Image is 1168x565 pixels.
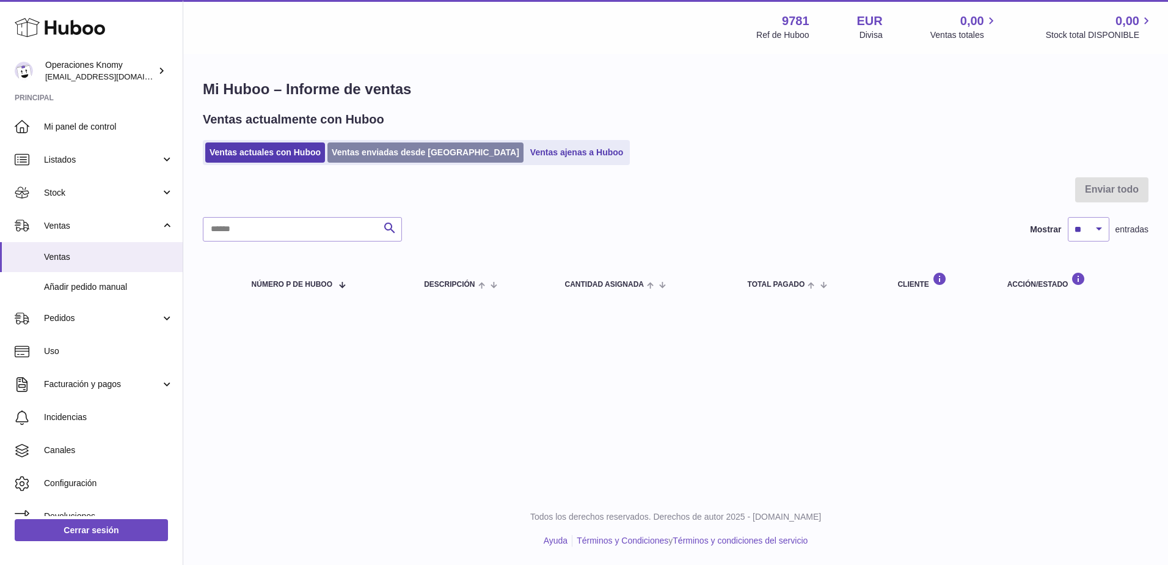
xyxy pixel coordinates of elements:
span: 0,00 [960,13,984,29]
a: Cerrar sesión [15,519,168,541]
a: Ventas actuales con Huboo [205,142,325,163]
li: y [572,535,808,547]
label: Mostrar [1030,224,1061,235]
span: Incidencias [44,412,173,423]
span: Pedidos [44,312,161,324]
span: Configuración [44,478,173,489]
span: Listados [44,154,161,166]
a: 0,00 Ventas totales [930,13,998,41]
h2: Ventas actualmente con Huboo [203,111,384,128]
p: Todos los derechos reservados. Derechos de autor 2025 - [DOMAIN_NAME] [193,511,1158,523]
a: Ventas enviadas desde [GEOGRAPHIC_DATA] [327,142,524,163]
span: Ventas totales [930,29,998,41]
span: [EMAIL_ADDRESS][DOMAIN_NAME] [45,72,180,81]
div: Ref de Huboo [756,29,809,41]
h1: Mi Huboo – Informe de ventas [203,79,1148,99]
span: Canales [44,445,173,456]
span: Devoluciones [44,511,173,522]
span: Total pagado [748,281,805,289]
span: 0,00 [1115,13,1139,29]
div: Cliente [897,272,982,289]
strong: 9781 [782,13,809,29]
div: Operaciones Knomy [45,59,155,83]
span: Añadir pedido manual [44,281,173,293]
span: Uso [44,345,173,357]
span: Ventas [44,251,173,263]
a: Ayuda [544,536,568,545]
span: Descripción [424,281,475,289]
span: número P de Huboo [252,281,332,289]
span: Mi panel de control [44,121,173,133]
div: Divisa [860,29,883,41]
div: Acción/Estado [1007,272,1136,289]
span: Stock [44,187,161,199]
span: Ventas [44,220,161,232]
strong: EUR [857,13,883,29]
a: 0,00 Stock total DISPONIBLE [1046,13,1153,41]
a: Términos y Condiciones [577,536,668,545]
img: operaciones@selfkit.com [15,62,33,80]
span: Facturación y pagos [44,379,161,390]
span: Cantidad ASIGNADA [564,281,644,289]
a: Ventas ajenas a Huboo [526,142,628,163]
span: Stock total DISPONIBLE [1046,29,1153,41]
a: Términos y condiciones del servicio [673,536,808,545]
span: entradas [1115,224,1148,235]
